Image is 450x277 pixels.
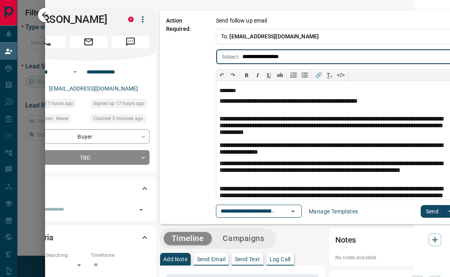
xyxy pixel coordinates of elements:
[112,36,149,48] span: Message
[335,234,356,246] h2: Notes
[287,206,299,217] button: Open
[299,70,310,81] button: Bullet list
[263,70,274,81] button: 𝐔
[28,228,149,247] div: Criteria
[28,129,149,144] div: Buyer
[421,205,444,218] button: Send
[270,256,291,262] p: Log Call
[324,70,335,81] button: T̲ₓ
[335,70,346,81] button: </>
[166,17,204,218] p: Action Required:
[216,70,227,81] button: ↶
[197,256,225,262] p: Send Email
[222,53,239,60] p: Subject:
[277,72,283,78] s: ab
[136,204,147,215] button: Open
[28,13,116,26] h1: [PERSON_NAME]
[128,17,134,22] div: property.ca
[93,100,144,107] span: Signed up 17 hours ago
[91,252,149,259] p: Timeframe:
[163,256,187,262] p: Add Note
[91,99,149,110] div: Mon Aug 18 2025
[70,36,108,48] span: Email
[252,70,263,81] button: 𝑰
[235,256,260,262] p: Send Text
[70,67,80,77] button: Open
[28,150,149,165] div: TBD
[28,252,87,259] p: Actively Searching:
[288,70,299,81] button: Numbered list
[49,85,138,92] a: [EMAIL_ADDRESS][DOMAIN_NAME]
[304,205,363,218] button: Manage Templates
[28,179,149,198] div: Tags
[229,33,319,40] span: [EMAIL_ADDRESS][DOMAIN_NAME]
[227,70,238,81] button: ↷
[274,70,286,81] button: ab
[241,70,252,81] button: 𝐁
[267,72,271,78] span: 𝐔
[93,115,143,122] span: Claimed 5 minutes ago
[215,232,272,245] button: Campaigns
[91,114,149,125] div: Tue Aug 19 2025
[216,17,267,25] p: Send follow up email
[28,99,87,110] div: Mon Aug 18 2025
[313,70,324,81] button: 🔗
[30,100,73,107] span: Active 17 hours ago
[28,36,66,48] span: Call
[164,232,212,245] button: Timeline
[30,115,68,122] span: Contacted - Never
